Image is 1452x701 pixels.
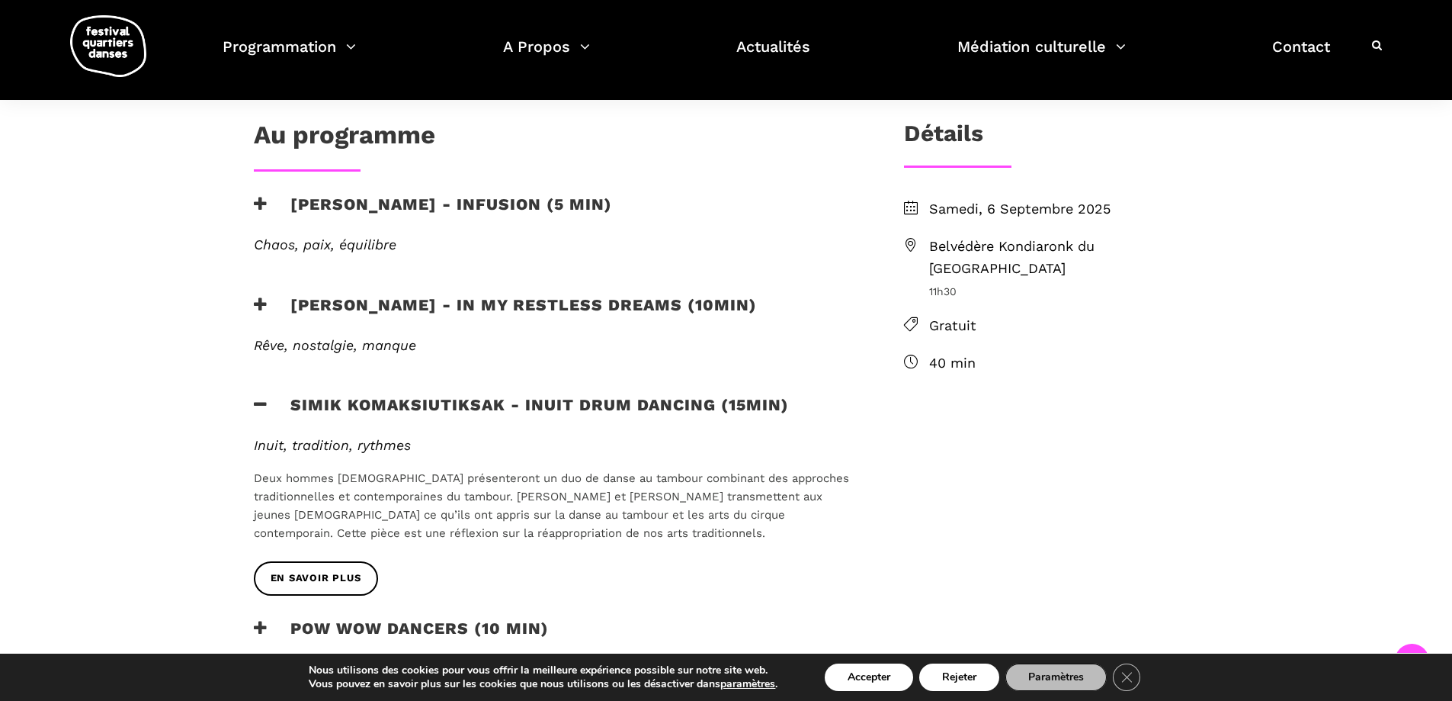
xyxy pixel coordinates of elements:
em: Chaos, paix, équilibre [254,236,396,252]
a: Contact [1272,34,1330,79]
button: Close GDPR Cookie Banner [1113,664,1140,691]
a: en savoir plus [254,561,378,596]
a: Programmation [223,34,356,79]
span: Gratuit [929,315,1199,337]
h3: Simik Komaksiutiksak - Inuit Drum Dancing (15min) [254,395,789,433]
button: Paramètres [1005,664,1107,691]
button: paramètres [720,677,775,691]
span: 40 min [929,352,1199,375]
h1: Au programme [254,120,435,158]
a: Médiation culturelle [957,34,1126,79]
em: Rêve, nostalgie, manque [254,337,416,353]
span: en savoir plus [271,571,361,587]
span: Belvédère Kondiaronk du [GEOGRAPHIC_DATA] [929,236,1199,280]
h3: [PERSON_NAME] - In my restless dreams (10min) [254,295,757,333]
h3: [PERSON_NAME] - Infusion (5 min) [254,195,612,233]
img: logo-fqd-med [70,15,146,77]
a: A Propos [503,34,590,79]
em: Inuit, tradition, rythmes [254,437,411,453]
h3: Pow Wow Dancers (10 min) [254,619,549,657]
p: Vous pouvez en savoir plus sur les cookies que nous utilisons ou les désactiver dans . [309,677,777,691]
p: Deux hommes [DEMOGRAPHIC_DATA] présenteront un duo de danse au tambour combinant des approches tr... [254,469,854,542]
a: Actualités [736,34,810,79]
span: 11h30 [929,283,1199,300]
button: Accepter [825,664,913,691]
span: Samedi, 6 Septembre 2025 [929,198,1199,220]
p: Nous utilisons des cookies pour vous offrir la meilleure expérience possible sur notre site web. [309,664,777,677]
h3: Détails [904,120,983,158]
button: Rejeter [919,664,999,691]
